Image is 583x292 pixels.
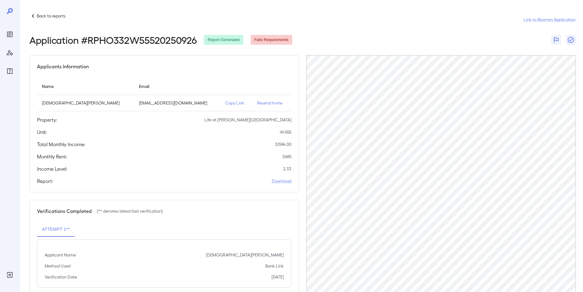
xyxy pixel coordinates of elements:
span: Fails Requirements [251,37,292,43]
h2: Application # RPHO332W55520250926 [29,34,196,45]
div: FAQ [5,66,15,76]
p: W-555 [280,129,291,135]
th: Email [134,78,220,95]
a: Download [272,178,291,184]
div: Manage Users [5,48,15,58]
p: 2.33 [283,166,291,172]
h5: Report: [37,177,53,185]
h5: Applicants Information [37,63,89,70]
p: (** denotes latest/last verification) [97,208,163,214]
h5: Property: [37,116,57,123]
p: $ 685 [282,154,291,160]
p: Life at [PERSON_NAME][GEOGRAPHIC_DATA] [204,117,291,123]
h5: Income Level: [37,165,67,173]
p: Back to reports [37,13,65,19]
span: Report Generated [204,37,243,43]
div: Log Out [5,270,15,280]
p: [DEMOGRAPHIC_DATA][PERSON_NAME] [42,100,129,106]
h5: Unit: [37,128,47,136]
h5: Monthly Rent: [37,153,67,160]
p: Resend Invite [257,100,286,106]
p: Copy Link [225,100,247,106]
button: Close Report [566,35,576,45]
button: Flag Report [551,35,561,45]
p: Bank Link [265,263,284,269]
p: [EMAIL_ADDRESS][DOMAIN_NAME] [139,100,215,106]
p: [DATE] [271,274,284,280]
p: Method Used [45,263,70,269]
p: Applicant Name [45,252,76,258]
p: Verification Date [45,274,77,280]
h5: Verifications Completed [37,207,92,215]
th: Name [37,78,134,95]
a: Link to Resman Application [524,17,576,23]
button: Attempt 1** [37,222,75,237]
table: simple table [37,78,291,111]
div: Reports [5,29,15,39]
p: $ 1594.00 [275,141,291,147]
h5: Total Monthly Income: [37,141,85,148]
p: [DEMOGRAPHIC_DATA][PERSON_NAME] [206,252,284,258]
